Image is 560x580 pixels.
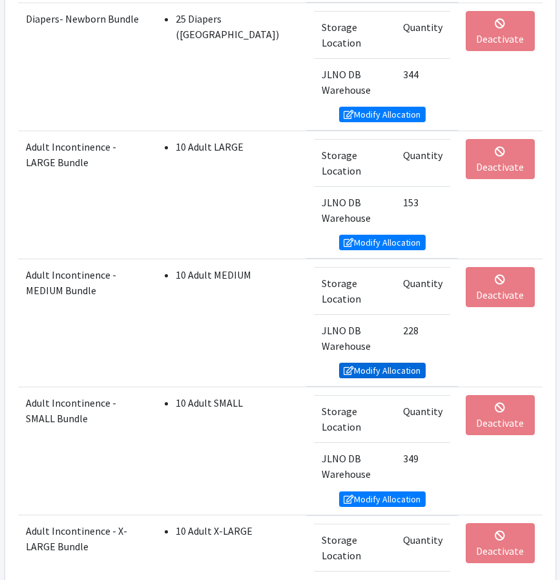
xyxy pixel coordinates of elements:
td: JLNO DB Warehouse [314,59,395,106]
td: Storage Location [314,140,395,187]
a: Modify Allocation [339,363,426,378]
td: Quantity [395,12,450,59]
td: Diapers- Newborn Bundle [18,3,148,131]
li: 10 Adult MEDIUM [176,267,298,283]
td: Quantity [395,140,450,187]
a: Modify Allocation [339,235,426,250]
td: 153 [395,187,450,234]
td: Adult Incontinence - SMALL Bundle [18,387,148,515]
td: JLNO DB Warehouse [314,443,395,490]
td: Quantity [395,396,450,443]
td: Quantity [395,524,450,571]
li: 10 Adult X-LARGE [176,523,298,539]
a: Modify Allocation [339,107,426,122]
td: Quantity [395,268,450,315]
li: 25 Diapers ([GEOGRAPHIC_DATA]) [176,11,298,42]
td: Adult Incontinence - LARGE Bundle [18,131,148,259]
td: Adult Incontinence - MEDIUM Bundle [18,259,148,387]
td: Storage Location [314,396,395,443]
li: 10 Adult LARGE [176,139,298,155]
td: 344 [395,59,450,106]
td: 349 [395,443,450,490]
td: JLNO DB Warehouse [314,187,395,234]
li: 10 Adult SMALL [176,395,298,411]
a: Modify Allocation [339,491,426,507]
td: JLNO DB Warehouse [314,315,395,362]
td: Storage Location [314,12,395,59]
td: Storage Location [314,268,395,315]
td: 228 [395,315,450,362]
td: Storage Location [314,524,395,571]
